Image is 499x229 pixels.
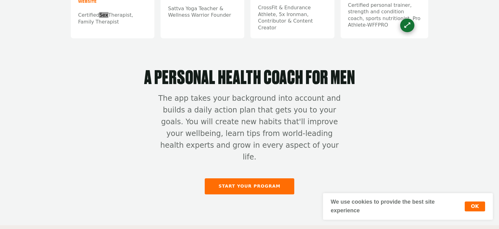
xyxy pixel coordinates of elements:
a: Start your program [205,178,295,194]
h2: A PERSONAL HEALTH COACH FOR MEN [52,69,447,88]
div: Certified personal trainer, strength and condition coach, sports nutritionist, Pro Athlete-WFFPRO [341,2,428,36]
button: OK [465,201,485,211]
div: Sattva Yoga Teacher & Wellness Warrior Founder [161,5,244,26]
div: We use cookies to provide the best site experience [331,198,465,215]
div: Certified Therapist, Family Therapist [71,12,154,32]
span: Category: Adult Content, Term: "sex" [99,12,108,18]
div: CrossFit & Endurance Athlete, 5x Ironman, Contributor & Content Creator [250,4,334,38]
div: The app takes your background into account and builds a daily action plan that gets you to your g... [157,92,342,163]
div: ⟷ [402,20,413,31]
